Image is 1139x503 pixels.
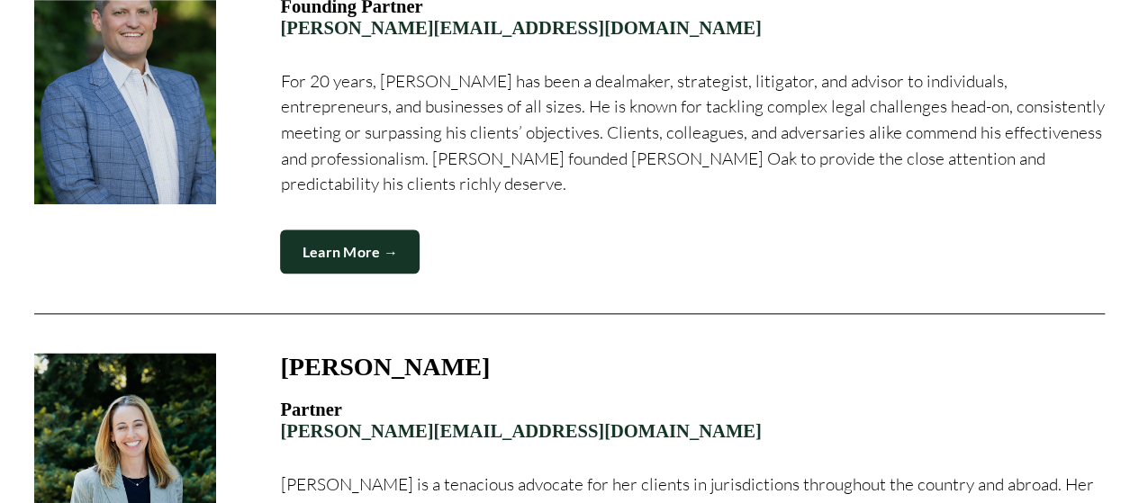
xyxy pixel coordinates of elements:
[280,229,420,274] a: Learn More →
[280,68,1105,197] p: For 20 years, [PERSON_NAME] has been a dealmaker, strategist, litigator, and advisor to individua...
[280,421,761,441] a: [PERSON_NAME][EMAIL_ADDRESS][DOMAIN_NAME]
[280,399,1105,443] h4: Partner
[280,18,761,38] a: [PERSON_NAME][EMAIL_ADDRESS][DOMAIN_NAME]
[280,353,490,381] strong: [PERSON_NAME]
